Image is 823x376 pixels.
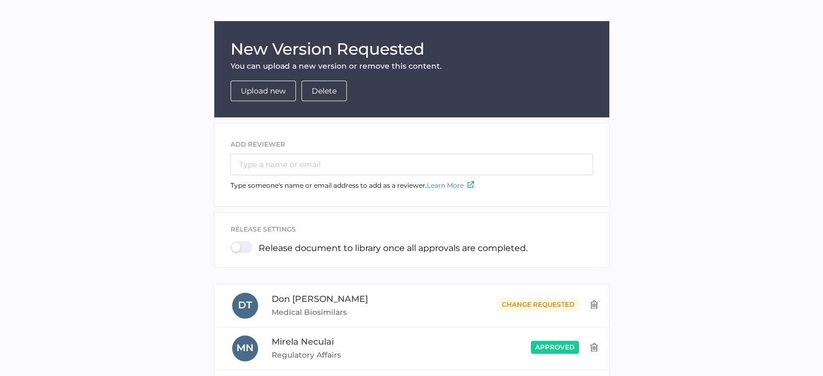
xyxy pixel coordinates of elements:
a: Learn More [427,181,474,189]
span: ADD REVIEWER [231,140,285,148]
span: M N [236,342,254,354]
span: release settings [231,225,296,233]
span: change requested [502,300,575,308]
img: delete [590,300,598,309]
h1: New Version Requested [231,37,593,61]
span: Type someone's name or email address to add as a reviewer. [231,181,474,189]
span: Delete [312,81,337,101]
span: D T [238,299,252,311]
img: external-link-icon.7ec190a1.svg [468,181,474,188]
span: Regulatory Affairs [272,348,435,361]
button: Delete [301,81,347,101]
span: approved [535,343,575,351]
button: Upload new [231,81,296,101]
img: delete [590,343,598,352]
input: Type a name or email [231,154,593,175]
span: Mirela Neculai [272,337,334,347]
span: Don [PERSON_NAME] [272,294,368,304]
div: You can upload a new version or remove this content. [231,61,593,71]
a: Upload new [241,86,286,96]
span: Medical Biosimilars [272,306,435,319]
p: Release document to library once all approvals are completed. [259,243,528,253]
